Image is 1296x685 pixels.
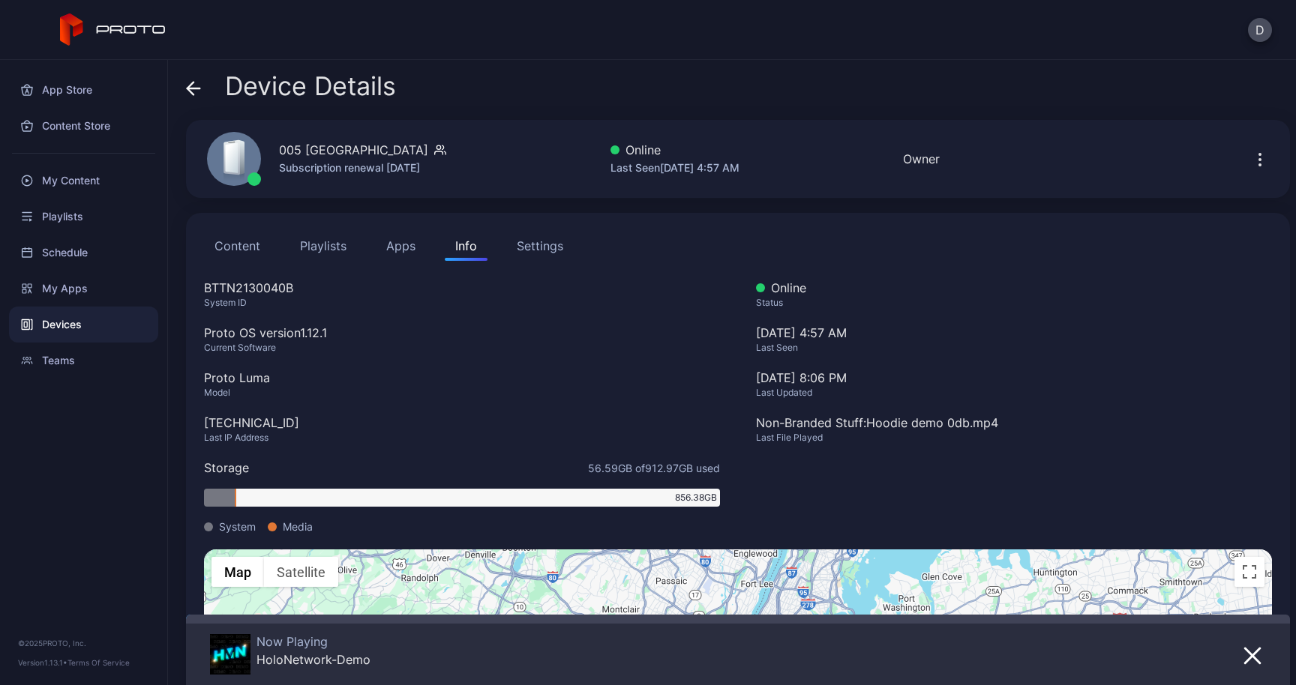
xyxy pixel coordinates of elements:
button: Apps [376,231,426,261]
div: Storage [204,459,249,477]
div: Owner [903,150,940,168]
div: Online [756,279,1272,297]
a: My Content [9,163,158,199]
span: Device Details [225,72,396,100]
a: Devices [9,307,158,342]
div: [TECHNICAL_ID] [204,414,720,432]
div: Last File Played [756,432,1272,444]
div: Last IP Address [204,432,720,444]
div: Last Seen [756,342,1272,354]
div: Last Updated [756,387,1272,399]
button: Content [204,231,271,261]
a: Teams [9,342,158,378]
div: Proto OS version 1.12.1 [204,324,720,342]
a: App Store [9,72,158,108]
a: Playlists [9,199,158,235]
div: Last Seen [DATE] 4:57 AM [610,159,739,177]
div: System ID [204,297,720,309]
a: Schedule [9,235,158,271]
button: Show street map [211,557,264,587]
div: Settings [517,237,563,255]
button: Info [445,231,487,261]
span: Version 1.13.1 • [18,658,67,667]
div: Info [455,237,477,255]
button: Show satellite imagery [264,557,338,587]
span: System [219,519,256,534]
div: 005 [GEOGRAPHIC_DATA] [279,141,428,159]
div: Subscription renewal [DATE] [279,159,446,177]
div: HoloNetwork-Demo [256,652,370,667]
div: BTTN2130040B [204,279,720,297]
div: [DATE] 8:06 PM [756,369,1272,387]
button: Settings [506,231,574,261]
div: © 2025 PROTO, Inc. [18,637,149,649]
div: [DATE] 4:57 AM [756,324,1272,369]
div: Status [756,297,1272,309]
a: Terms Of Service [67,658,130,667]
div: Current Software [204,342,720,354]
div: Proto Luma [204,369,720,387]
button: D [1248,18,1272,42]
a: My Apps [9,271,158,307]
div: Online [610,141,739,159]
div: Non-Branded Stuff: Hoodie demo 0db.mp4 [756,414,1272,432]
span: Media [283,519,313,534]
button: Toggle fullscreen view [1234,557,1264,587]
span: 856.38 GB [675,491,717,504]
a: Content Store [9,108,158,144]
div: Now Playing [256,634,370,649]
button: Playlists [289,231,357,261]
span: 56.59 GB of 912.97 GB used [588,460,720,476]
div: Model [204,387,720,399]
